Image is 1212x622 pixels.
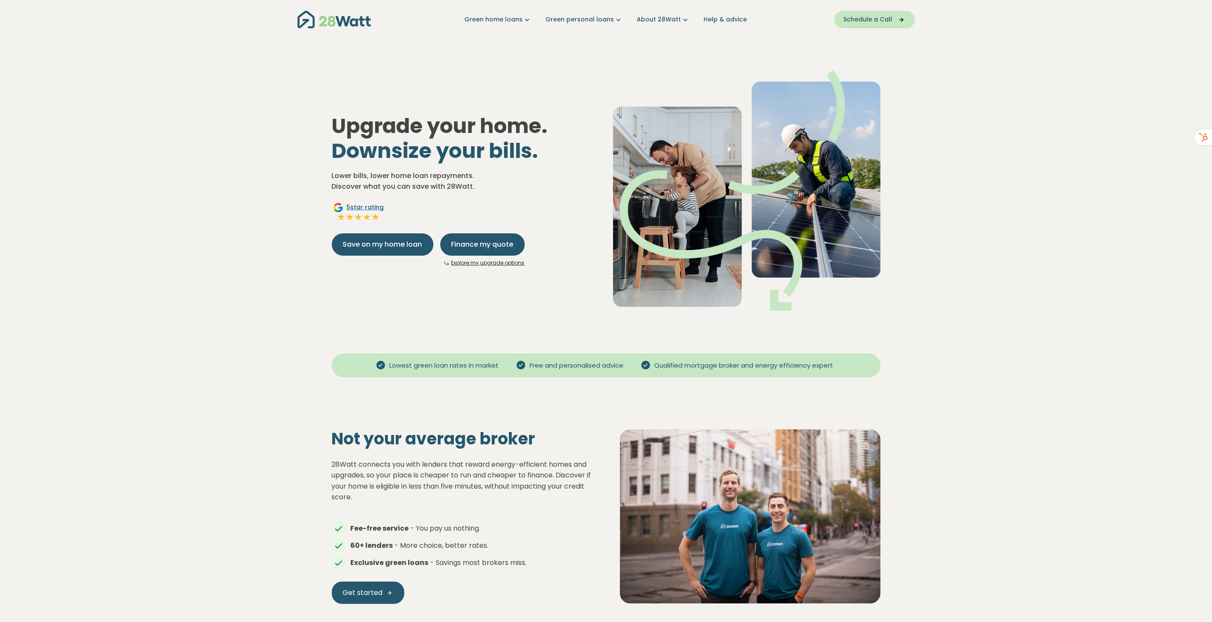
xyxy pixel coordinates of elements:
[298,9,915,30] nav: Main navigation
[371,213,380,221] img: Full star
[395,540,489,550] span: - More choice, better rates.
[332,114,599,163] h1: Upgrade your home.
[546,15,623,24] a: Green personal loans
[343,588,383,598] span: Get started
[440,233,525,256] button: Finance my quote
[337,213,346,221] img: Full star
[298,11,371,28] img: 28Watt
[620,429,881,603] img: Solar panel installation on a residential roof
[613,70,881,311] img: Dad helping toddler
[834,11,915,28] button: Schedule a Call
[333,202,343,213] img: Google
[704,15,747,24] a: Help & advice
[637,15,690,24] a: About 28Watt
[526,361,627,371] span: Free and personalised advice
[351,558,429,568] strong: Exclusive green loans
[363,213,371,221] img: Full star
[332,233,433,256] button: Save on my home loan
[343,239,422,250] span: Save on my home loan
[346,213,354,221] img: Full star
[347,203,384,212] span: 5 star rating
[386,361,502,371] span: Lowest green loan rates in market
[351,523,409,533] strong: Fee-free service
[844,15,893,24] span: Schedule a Call
[332,136,538,165] span: Downsize your bills.
[411,523,481,533] span: - You pay us nothing.
[451,259,525,266] a: Explore my upgrade options
[651,361,836,371] span: Qualified mortgage broker and energy efficiency expert
[465,15,532,24] a: Green home loans
[332,170,599,192] p: Lower bills, lower home loan repayments. Discover what you can save with 28Watt.
[332,429,592,449] h2: Not your average broker
[451,239,514,250] span: Finance my quote
[332,459,592,503] p: 28Watt connects you with lenders that reward energy-efficient homes and upgrades, so your place i...
[354,213,363,221] img: Full star
[332,202,385,223] a: Google5star ratingFull starFull starFull starFull starFull star
[430,558,527,568] span: - Savings most brokers miss.
[351,540,393,550] strong: 60+ lenders
[332,582,404,604] a: Get started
